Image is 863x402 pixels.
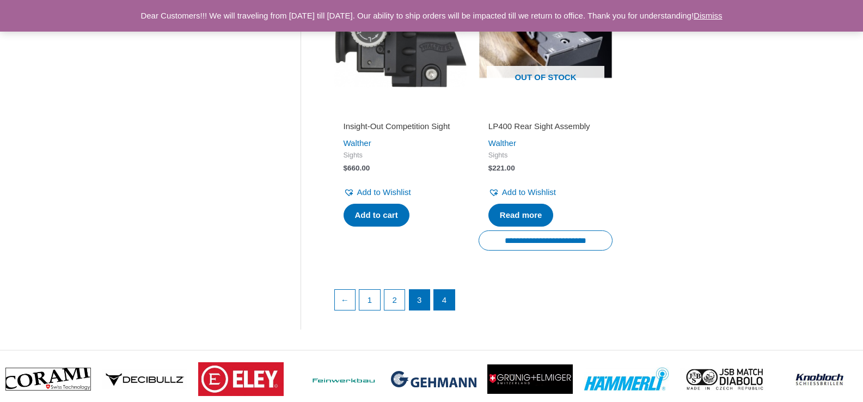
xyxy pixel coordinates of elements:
iframe: Customer reviews powered by Trustpilot [344,106,458,119]
a: Add to Wishlist [344,185,411,200]
h2: Insight-Out Competition Sight [344,121,458,132]
a: Read more about “LP400 Rear Sight Assembly” [488,204,554,227]
a: Add to Wishlist [488,185,556,200]
span: Sights [488,151,603,160]
a: Walther [344,138,371,148]
span: $ [488,164,493,172]
span: $ [344,164,348,172]
a: Add to cart: “Insight-Out Competition Sight” [344,204,409,227]
bdi: 221.00 [488,164,515,172]
bdi: 660.00 [344,164,370,172]
a: Page 1 [359,290,380,310]
span: Add to Wishlist [502,187,556,197]
img: brand logo [198,362,284,395]
iframe: Customer reviews powered by Trustpilot [488,106,603,119]
a: ← [335,290,356,310]
span: Sights [344,151,458,160]
span: Out of stock [487,66,604,91]
a: Dismiss [694,11,723,20]
nav: Product Pagination [334,289,758,316]
a: LP400 Rear Sight Assembly [488,121,603,136]
span: Page 4 [434,290,455,310]
a: Insight-Out Competition Sight [344,121,458,136]
a: Walther [488,138,516,148]
a: Page 3 [409,290,430,310]
a: Page 2 [384,290,405,310]
h2: LP400 Rear Sight Assembly [488,121,603,132]
span: Add to Wishlist [357,187,411,197]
